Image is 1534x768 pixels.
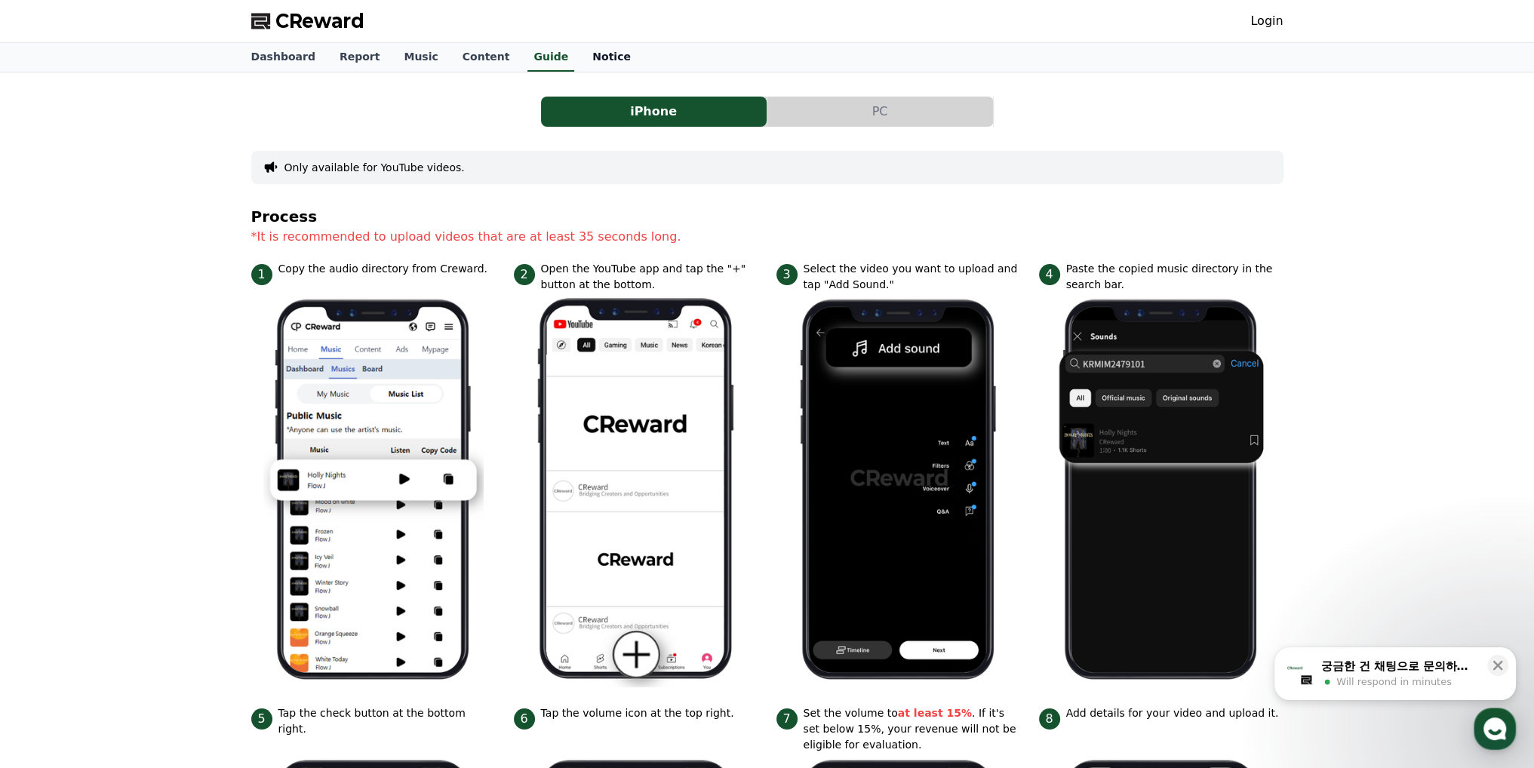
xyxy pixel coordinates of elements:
a: Content [450,43,522,72]
a: PC [767,97,994,127]
span: Home [38,501,65,513]
span: Settings [223,501,260,513]
a: Messages [100,478,195,516]
p: Open the YouTube app and tap the "+" button at the bottom. [541,261,758,293]
a: CReward [251,9,364,33]
button: PC [767,97,993,127]
p: Set the volume to . If it's set below 15%, your revenue will not be eligible for evaluation. [804,705,1021,753]
p: *It is recommended to upload videos that are at least 35 seconds long. [251,228,1283,246]
span: Messages [125,502,170,514]
img: 1.png [263,293,484,687]
a: Login [1250,12,1283,30]
a: Home [5,478,100,516]
a: Notice [580,43,643,72]
p: Add details for your video and upload it. [1066,705,1279,721]
p: Tap the volume icon at the top right. [541,705,734,721]
span: 5 [251,708,272,730]
strong: at least 15% [898,707,972,719]
span: 2 [514,264,535,285]
a: Dashboard [239,43,327,72]
a: Report [327,43,392,72]
span: CReward [275,9,364,33]
h4: Process [251,208,1283,225]
img: 3.png [789,293,1009,687]
a: Settings [195,478,290,516]
p: Select the video you want to upload and tap "Add Sound." [804,261,1021,293]
img: 4.png [1051,293,1271,687]
span: 4 [1039,264,1060,285]
button: Only available for YouTube videos. [284,160,465,175]
button: iPhone [541,97,767,127]
span: 3 [776,264,798,285]
img: 2.png [526,293,746,687]
p: Paste the copied music directory in the search bar. [1066,261,1283,293]
span: 7 [776,708,798,730]
a: Guide [527,43,574,72]
p: Tap the check button at the bottom right. [278,705,496,737]
p: Copy the audio directory from Creward. [278,261,487,277]
a: Music [392,43,450,72]
span: 6 [514,708,535,730]
span: 8 [1039,708,1060,730]
span: 1 [251,264,272,285]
